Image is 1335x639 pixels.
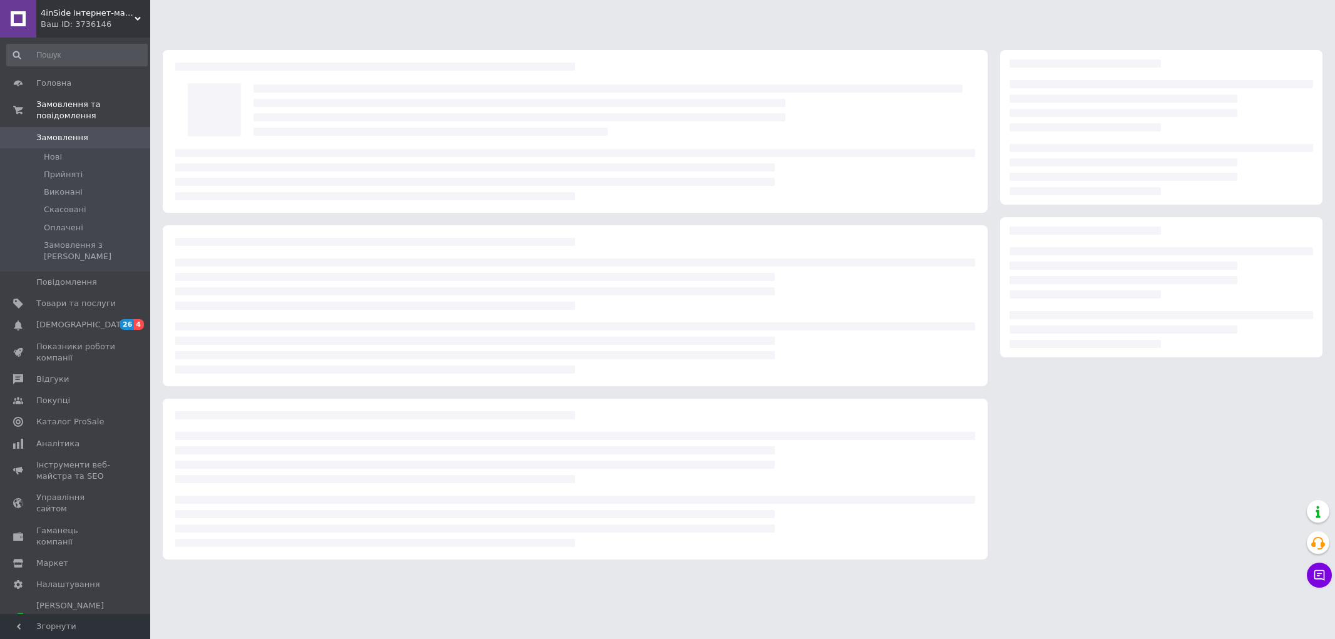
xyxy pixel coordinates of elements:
span: Товари та послуги [36,298,116,309]
span: Оплачені [44,222,83,233]
span: 4 [134,319,144,330]
input: Пошук [6,44,148,66]
button: Чат з покупцем [1307,563,1332,588]
span: Маркет [36,558,68,569]
span: 4inSide інтернет-магазин товарів для дому, здоров'я та краси [41,8,135,19]
span: Гаманець компанії [36,525,116,548]
span: Інструменти веб-майстра та SEO [36,459,116,482]
span: Налаштування [36,579,100,590]
span: Каталог ProSale [36,416,104,427]
span: Покупці [36,395,70,406]
span: Управління сайтом [36,492,116,514]
span: Аналітика [36,438,79,449]
div: Ваш ID: 3736146 [41,19,150,30]
span: Замовлення з [PERSON_NAME] [44,240,146,262]
span: Повідомлення [36,277,97,288]
span: Відгуки [36,374,69,385]
span: Виконані [44,187,83,198]
span: [DEMOGRAPHIC_DATA] [36,319,129,330]
span: Скасовані [44,204,86,215]
span: 26 [120,319,134,330]
span: Прийняті [44,169,83,180]
span: Замовлення [36,132,88,143]
span: [PERSON_NAME] та рахунки [36,600,116,635]
span: Показники роботи компанії [36,341,116,364]
span: Головна [36,78,71,89]
span: Нові [44,151,62,163]
span: Замовлення та повідомлення [36,99,150,121]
